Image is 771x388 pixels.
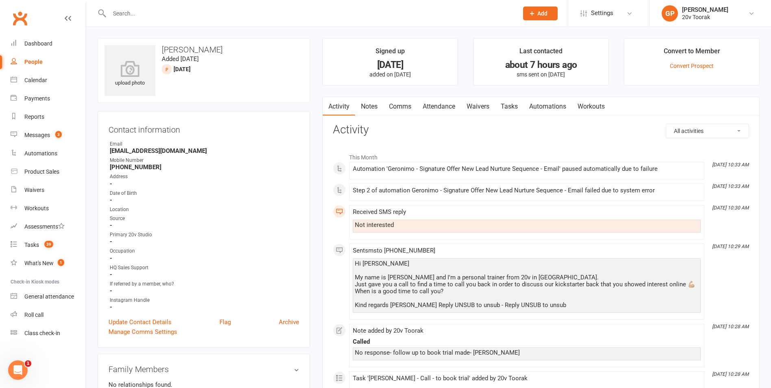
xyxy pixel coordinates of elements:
div: upload photo [104,61,155,87]
a: Assessments [11,218,86,236]
a: Workouts [572,97,610,116]
a: What's New1 [11,254,86,272]
a: Product Sales [11,163,86,181]
p: sms sent on [DATE] [481,71,601,78]
div: Received SMS reply [353,209,701,216]
a: Reports [11,108,86,126]
a: Comms [383,97,417,116]
a: Tasks 39 [11,236,86,254]
div: Waivers [24,187,44,193]
div: Mobile Number [110,157,299,164]
a: People [11,53,86,71]
div: 20v Toorak [682,13,728,21]
a: Tasks [495,97,523,116]
div: Product Sales [24,168,59,175]
h3: Activity [333,124,749,136]
strong: - [110,303,299,311]
span: Settings [591,4,613,22]
div: Last contacted [519,46,563,61]
div: Source [110,215,299,222]
div: Calendar [24,77,47,83]
strong: - [110,271,299,278]
span: 39 [44,241,53,248]
div: Messages [24,132,50,138]
a: Notes [355,97,383,116]
div: Automations [24,150,57,157]
div: Signed up [376,46,405,61]
a: Waivers [461,97,495,116]
a: Roll call [11,306,86,324]
h3: Family Members [109,365,299,374]
div: HQ Sales Support [110,264,299,272]
input: Search... [107,8,513,19]
div: Task '[PERSON_NAME] - Call - to book trial' added by 20v Toorak [353,375,701,382]
div: Primary 20v Studio [110,231,299,239]
div: What's New [24,260,54,266]
span: 1 [58,259,64,266]
a: Workouts [11,199,86,218]
h3: [PERSON_NAME] [104,45,303,54]
li: This Month [333,149,749,162]
div: Automation 'Geronimo - Signature Offer New Lead Nurture Sequence - Email' paused automatically du... [353,166,701,172]
span: [DATE] [174,66,191,72]
a: Automations [523,97,572,116]
span: Add [537,10,547,17]
a: Clubworx [10,8,30,28]
a: Manage Comms Settings [109,327,177,337]
div: Class check-in [24,330,60,336]
p: added on [DATE] [330,71,450,78]
strong: - [110,287,299,294]
a: Flag [219,317,231,327]
a: Archive [279,317,299,327]
div: Workouts [24,205,49,211]
div: Assessments [24,223,65,230]
a: Messages 3 [11,126,86,144]
div: GP [662,5,678,22]
a: Payments [11,89,86,108]
strong: - [110,180,299,187]
div: General attendance [24,293,74,300]
div: Note added by 20v Toorak [353,327,701,334]
div: Reports [24,113,44,120]
strong: [EMAIL_ADDRESS][DOMAIN_NAME] [110,147,299,155]
i: [DATE] 10:33 AM [712,183,749,189]
strong: - [110,196,299,204]
time: Added [DATE] [162,55,199,63]
div: Location [110,206,299,214]
div: [DATE] [330,61,450,69]
div: [PERSON_NAME] [682,6,728,13]
strong: - [110,222,299,229]
a: Update Contact Details [109,317,172,327]
div: about 7 hours ago [481,61,601,69]
div: Instagram Handle [110,296,299,304]
div: Address [110,173,299,181]
div: Called [353,338,701,345]
div: Occupation [110,247,299,255]
div: Date of Birth [110,190,299,197]
i: [DATE] 10:33 AM [712,162,749,168]
div: Tasks [24,242,39,248]
strong: - [110,238,299,245]
a: General attendance kiosk mode [11,288,86,306]
i: [DATE] 10:28 AM [712,324,749,329]
div: Email [110,140,299,148]
span: 1 [25,360,31,367]
a: Automations [11,144,86,163]
div: People [24,59,43,65]
iframe: Intercom live chat [8,360,28,380]
span: 3 [55,131,62,138]
div: Convert to Member [664,46,720,61]
a: Calendar [11,71,86,89]
a: Attendance [417,97,461,116]
a: Activity [323,97,355,116]
button: Add [523,7,558,20]
div: Hi [PERSON_NAME] My name is [PERSON_NAME] and I'm a personal trainer from 20v in [GEOGRAPHIC_DATA... [355,260,699,309]
div: If referred by a member, who? [110,280,299,288]
i: [DATE] 10:28 AM [712,371,749,377]
h3: Contact information [109,122,299,134]
div: Payments [24,95,50,102]
a: Waivers [11,181,86,199]
a: Dashboard [11,35,86,53]
strong: - [110,255,299,262]
div: Dashboard [24,40,52,47]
